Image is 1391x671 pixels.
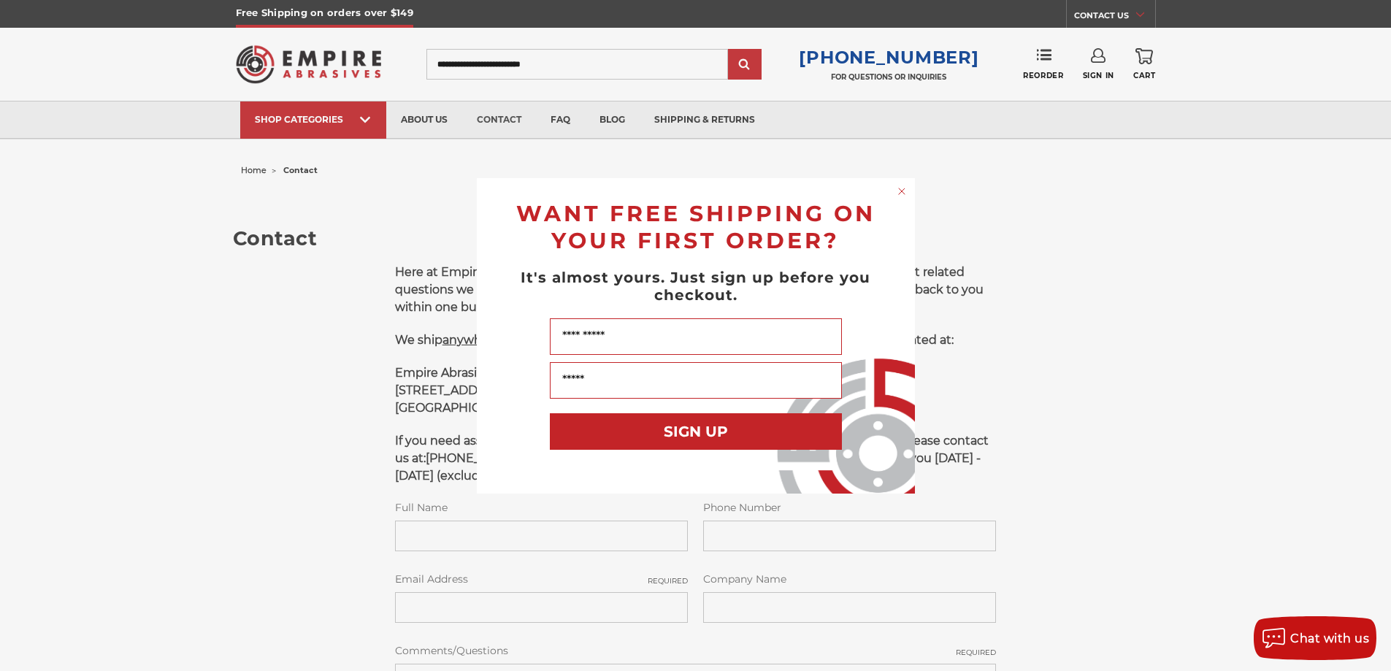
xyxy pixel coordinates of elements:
[550,413,842,450] button: SIGN UP
[1290,632,1369,645] span: Chat with us
[894,184,909,199] button: Close dialog
[1254,616,1376,660] button: Chat with us
[521,269,870,304] span: It's almost yours. Just sign up before you checkout.
[516,200,875,254] span: WANT FREE SHIPPING ON YOUR FIRST ORDER?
